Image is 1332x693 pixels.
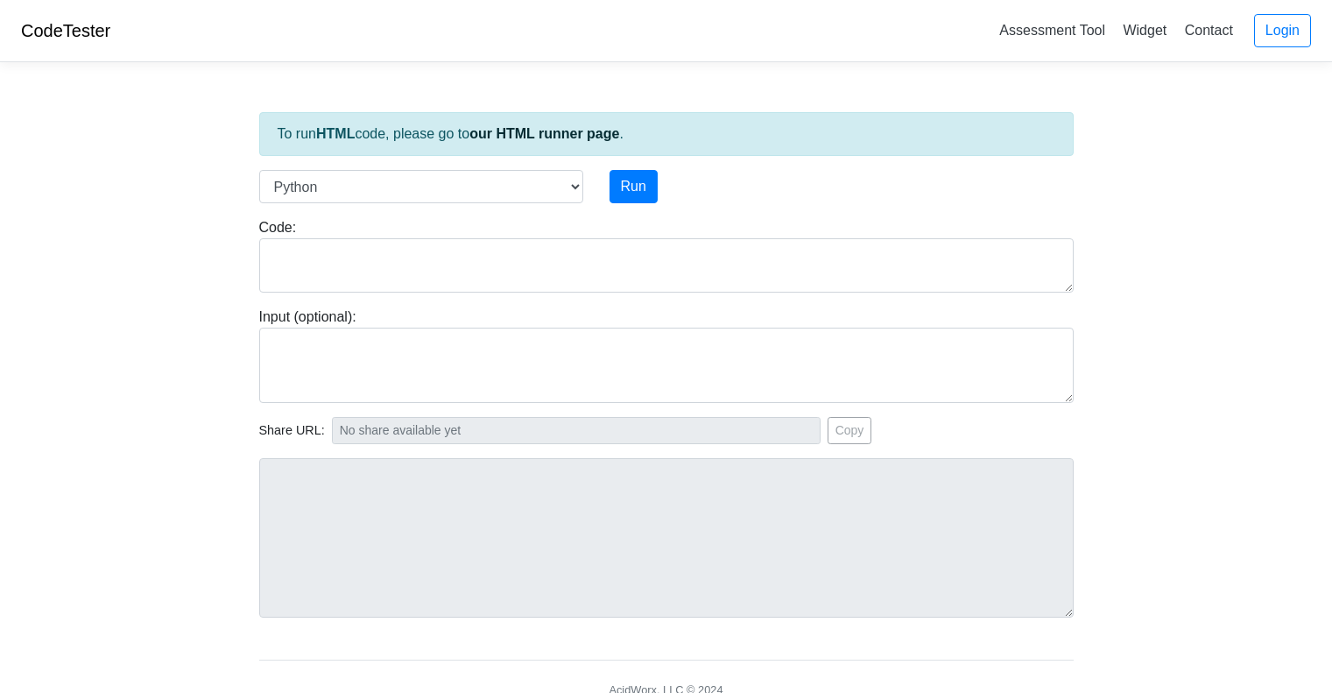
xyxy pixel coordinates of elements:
[992,16,1112,45] a: Assessment Tool
[246,307,1087,403] div: Input (optional):
[316,126,355,141] strong: HTML
[259,112,1074,156] div: To run code, please go to .
[246,217,1087,293] div: Code:
[610,170,658,203] button: Run
[259,421,325,441] span: Share URL:
[1178,16,1240,45] a: Contact
[1254,14,1311,47] a: Login
[469,126,619,141] a: our HTML runner page
[21,21,110,40] a: CodeTester
[1116,16,1173,45] a: Widget
[828,417,872,444] button: Copy
[332,417,821,444] input: No share available yet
